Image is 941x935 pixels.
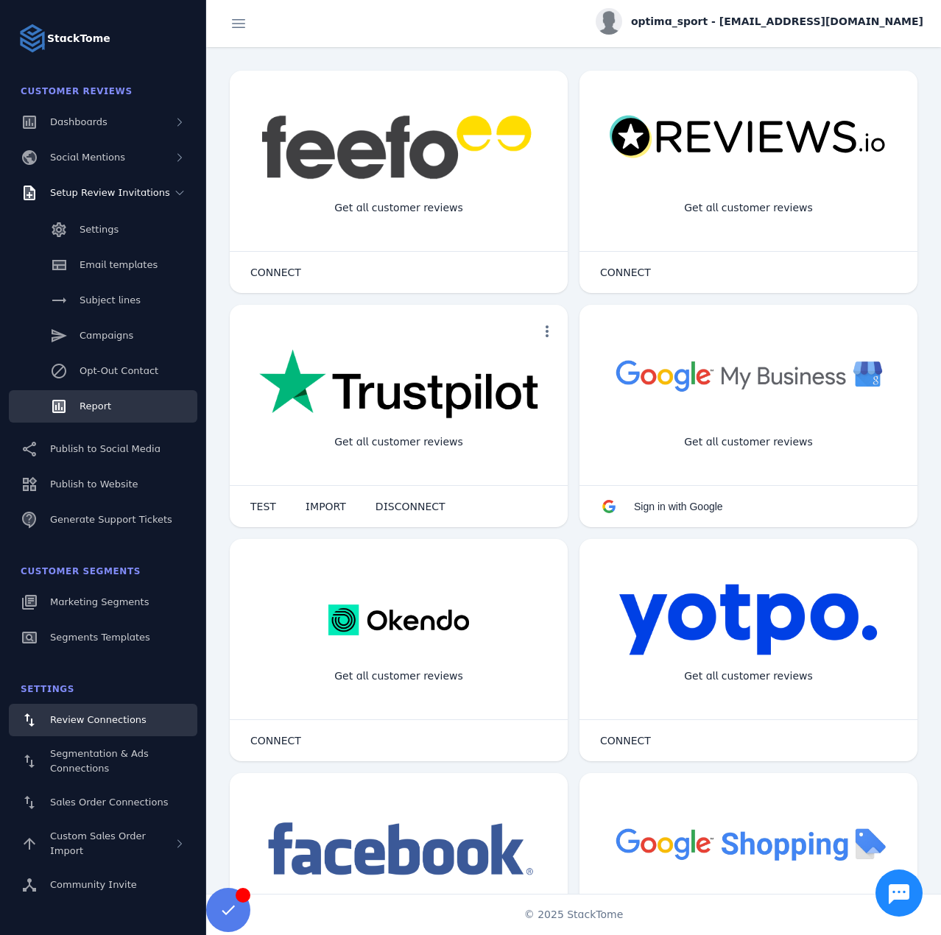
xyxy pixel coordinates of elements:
[9,355,197,387] a: Opt-Out Contact
[323,188,475,227] div: Get all customer reviews
[50,797,168,808] span: Sales Order Connections
[250,267,301,278] span: CONNECT
[9,390,197,423] a: Report
[323,657,475,696] div: Get all customer reviews
[236,258,316,287] button: CONNECT
[236,492,291,521] button: TEST
[596,8,923,35] button: optima_sport - [EMAIL_ADDRESS][DOMAIN_NAME]
[291,492,361,521] button: IMPORT
[634,501,723,512] span: Sign in with Google
[9,504,197,536] a: Generate Support Tickets
[50,748,149,774] span: Segmentation & Ads Connections
[9,249,197,281] a: Email templates
[328,583,469,657] img: okendo.webp
[323,423,475,462] div: Get all customer reviews
[600,735,651,746] span: CONNECT
[9,621,197,654] a: Segments Templates
[50,632,150,643] span: Segments Templates
[618,583,878,657] img: yotpo.png
[259,817,538,883] img: facebook.png
[47,31,110,46] strong: StackTome
[9,433,197,465] a: Publish to Social Media
[9,214,197,246] a: Settings
[9,704,197,736] a: Review Connections
[376,501,445,512] span: DISCONNECT
[50,596,149,607] span: Marketing Segments
[80,365,158,376] span: Opt-Out Contact
[80,259,158,270] span: Email templates
[250,735,301,746] span: CONNECT
[9,786,197,819] a: Sales Order Connections
[236,726,316,755] button: CONNECT
[532,317,562,346] button: more
[50,152,125,163] span: Social Mentions
[585,258,666,287] button: CONNECT
[21,86,133,96] span: Customer Reviews
[50,479,138,490] span: Publish to Website
[18,24,47,53] img: Logo image
[250,501,276,512] span: TEST
[80,224,119,235] span: Settings
[50,714,147,725] span: Review Connections
[50,830,146,856] span: Custom Sales Order Import
[585,726,666,755] button: CONNECT
[361,492,460,521] button: DISCONNECT
[21,684,74,694] span: Settings
[50,187,170,198] span: Setup Review Invitations
[585,492,738,521] button: Sign in with Google
[259,349,538,421] img: trustpilot.png
[9,320,197,352] a: Campaigns
[609,349,888,401] img: googlebusiness.png
[306,501,346,512] span: IMPORT
[21,566,141,576] span: Customer Segments
[9,586,197,618] a: Marketing Segments
[9,284,197,317] a: Subject lines
[661,891,835,930] div: Import Products from Google
[596,8,622,35] img: profile.jpg
[50,443,161,454] span: Publish to Social Media
[600,267,651,278] span: CONNECT
[524,907,624,922] span: © 2025 StackTome
[50,879,137,890] span: Community Invite
[631,14,923,29] span: optima_sport - [EMAIL_ADDRESS][DOMAIN_NAME]
[609,817,888,869] img: googleshopping.png
[672,423,825,462] div: Get all customer reviews
[9,468,197,501] a: Publish to Website
[609,115,888,160] img: reviewsio.svg
[9,869,197,901] a: Community Invite
[259,115,538,180] img: feefo.png
[80,401,111,412] span: Report
[9,739,197,783] a: Segmentation & Ads Connections
[80,330,133,341] span: Campaigns
[80,294,141,306] span: Subject lines
[672,188,825,227] div: Get all customer reviews
[50,116,108,127] span: Dashboards
[50,514,172,525] span: Generate Support Tickets
[672,657,825,696] div: Get all customer reviews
